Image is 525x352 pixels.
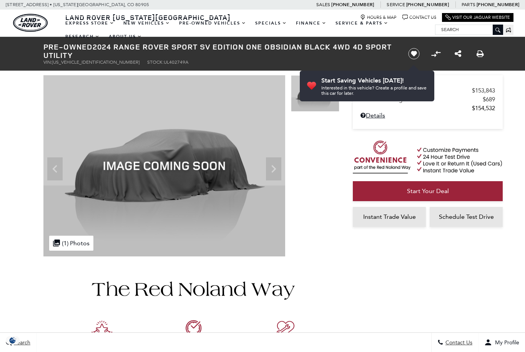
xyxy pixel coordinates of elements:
[360,15,397,20] a: Hours & Map
[387,2,405,7] span: Service
[361,96,483,103] span: Dealer Handling
[13,14,48,32] a: land-rover
[164,59,188,65] span: UL402749A
[353,181,503,201] a: Start Your Deal
[61,17,119,30] a: EXPRESS STORE
[4,336,22,344] img: Opt-Out Icon
[361,112,495,119] a: Details
[49,236,93,251] div: (1) Photos
[492,339,519,346] span: My Profile
[61,13,235,22] a: Land Rover [US_STATE][GEOGRAPHIC_DATA]
[331,17,393,30] a: Service & Parts
[119,17,174,30] a: New Vehicles
[291,17,331,30] a: Finance
[174,17,251,30] a: Pre-Owned Vehicles
[430,48,442,59] button: Compare vehicle
[4,336,22,344] section: Click to Open Cookie Consent Modal
[445,15,510,20] a: Visit Our Jaguar Website
[361,96,495,103] a: Dealer Handling $689
[478,333,525,352] button: Open user profile menu
[407,187,449,195] span: Start Your Deal
[483,96,495,103] span: $689
[444,339,472,346] span: Contact Us
[13,14,48,32] img: Land Rover
[472,105,495,112] span: $154,532
[477,2,519,8] a: [PHONE_NUMBER]
[361,87,495,94] a: Retailer Selling Price $153,843
[361,105,495,112] a: $154,532
[52,59,140,65] span: [US_VEHICLE_IDENTIFICATION_NUMBER]
[435,25,503,34] input: Search
[402,15,436,20] a: Contact Us
[291,75,339,112] img: Used 2024 Obsidian Black SV Bespoke Ultra Metallic Gloss Land Rover SV Edition One Obsidian Black...
[406,2,449,8] a: [PHONE_NUMBER]
[331,2,374,8] a: [PHONE_NUMBER]
[43,43,395,59] h1: 2024 Range Rover Sport SV Edition One Obsidian Black 4WD 4D Sport Utility
[363,213,416,220] span: Instant Trade Value
[251,17,291,30] a: Specials
[6,2,149,7] a: [STREET_ADDRESS] • [US_STATE][GEOGRAPHIC_DATA], CO 80905
[430,207,503,227] a: Schedule Test Drive
[477,49,484,58] a: Print this Pre-Owned 2024 Range Rover Sport SV Edition One Obsidian Black 4WD 4D Sport Utility
[439,213,494,220] span: Schedule Test Drive
[147,59,164,65] span: Stock:
[65,13,231,22] span: Land Rover [US_STATE][GEOGRAPHIC_DATA]
[43,41,93,52] strong: Pre-Owned
[462,2,475,7] span: Parts
[353,207,426,227] a: Instant Trade Value
[61,17,435,43] nav: Main Navigation
[472,87,495,94] span: $153,843
[316,2,330,7] span: Sales
[405,48,422,60] button: Save vehicle
[43,75,285,256] img: Used 2024 Obsidian Black SV Bespoke Ultra Metallic Gloss Land Rover SV Edition One Obsidian Black...
[104,30,146,43] a: About Us
[61,30,104,43] a: Research
[361,87,472,94] span: Retailer Selling Price
[455,49,461,58] a: Share this Pre-Owned 2024 Range Rover Sport SV Edition One Obsidian Black 4WD 4D Sport Utility
[43,59,52,65] span: VIN:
